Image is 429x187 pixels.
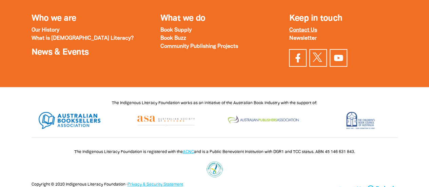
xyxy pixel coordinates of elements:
[289,36,316,41] a: Newsletter
[289,28,317,33] a: Contact Us
[32,15,76,22] a: Who we are
[160,36,186,41] a: Book Buzz
[32,28,59,33] a: Our History
[160,28,191,33] a: Book Supply
[160,44,238,49] a: Community Publishing Projects
[183,150,194,154] a: ACNC
[112,101,317,105] span: The Indigenous Literacy Foundation works as an initiative of the Australian Book Industry with th...
[309,49,327,67] a: Find us on Twitter
[74,150,355,154] span: The Indigenous Literacy Foundation is registered with the and is a Public Benevolent Institution ...
[32,183,183,186] span: Copyright © 2020 Indigenous Literacy Foundation ·
[289,49,307,67] a: Visit our facebook page
[32,49,89,56] a: News & Events
[32,36,134,41] a: What is [DEMOGRAPHIC_DATA] Literacy?
[330,49,347,67] a: Find us on YouTube
[128,183,183,186] a: Privacy & Security Statement
[160,15,205,22] a: What we do
[289,15,342,22] span: Keep in touch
